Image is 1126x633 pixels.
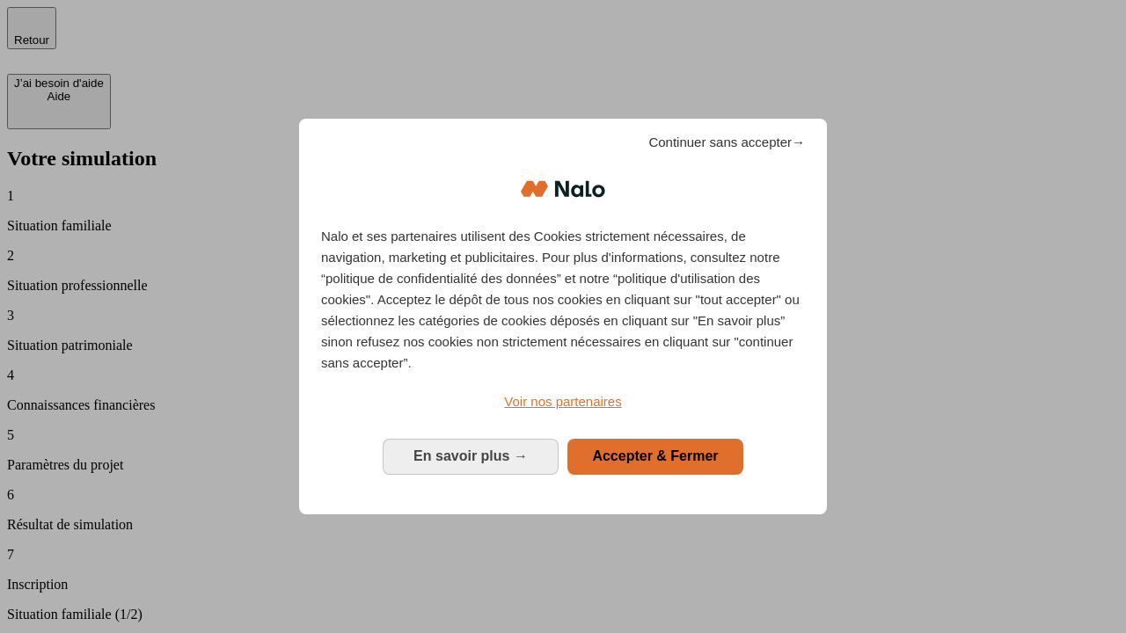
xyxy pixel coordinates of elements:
a: Voir nos partenaires [321,391,805,412]
p: Nalo et ses partenaires utilisent des Cookies strictement nécessaires, de navigation, marketing e... [321,226,805,374]
span: Continuer sans accepter→ [648,132,805,153]
span: Accepter & Fermer [592,448,718,463]
span: En savoir plus → [413,448,528,463]
button: Accepter & Fermer: Accepter notre traitement des données et fermer [567,439,743,474]
span: Voir nos partenaires [504,394,621,409]
img: Logo [521,163,605,215]
div: Bienvenue chez Nalo Gestion du consentement [299,119,827,513]
button: En savoir plus: Configurer vos consentements [383,439,559,474]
